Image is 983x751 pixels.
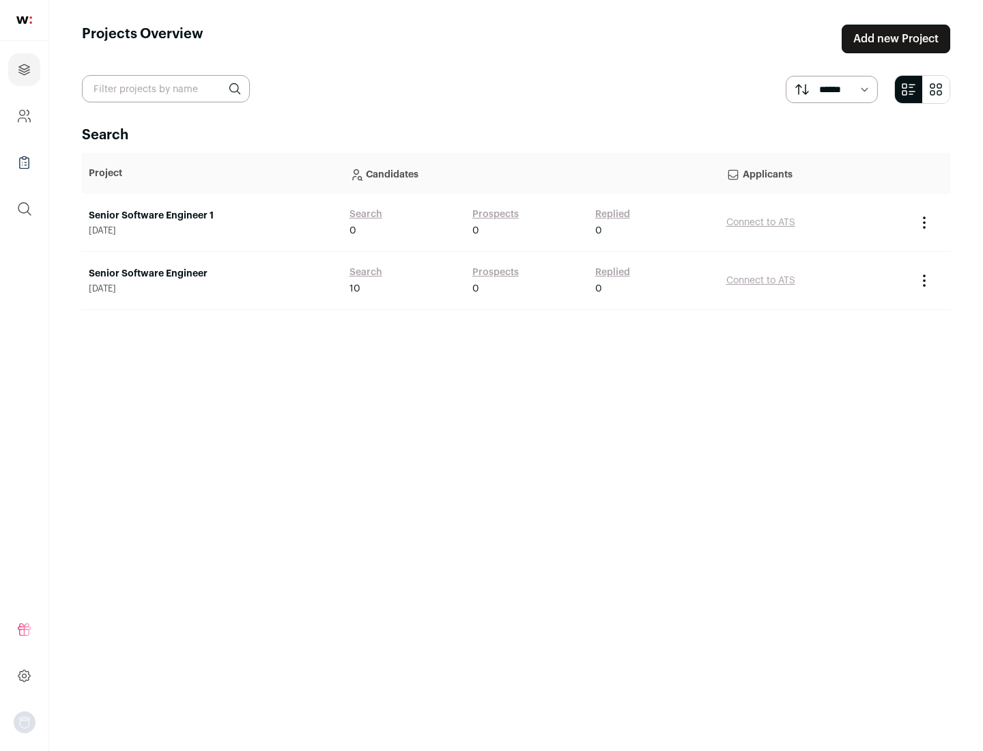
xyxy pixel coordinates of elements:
[595,208,630,221] a: Replied
[14,711,35,733] button: Open dropdown
[350,160,713,187] p: Candidates
[726,218,795,227] a: Connect to ATS
[82,75,250,102] input: Filter projects by name
[350,266,382,279] a: Search
[89,167,336,180] p: Project
[8,146,40,179] a: Company Lists
[89,267,336,281] a: Senior Software Engineer
[472,208,519,221] a: Prospects
[472,266,519,279] a: Prospects
[595,266,630,279] a: Replied
[14,711,35,733] img: nopic.png
[16,16,32,24] img: wellfound-shorthand-0d5821cbd27db2630d0214b213865d53afaa358527fdda9d0ea32b1df1b89c2c.svg
[8,100,40,132] a: Company and ATS Settings
[89,225,336,236] span: [DATE]
[726,160,902,187] p: Applicants
[82,126,950,145] h2: Search
[842,25,950,53] a: Add new Project
[350,224,356,238] span: 0
[472,282,479,296] span: 0
[595,224,602,238] span: 0
[472,224,479,238] span: 0
[916,214,932,231] button: Project Actions
[89,209,336,223] a: Senior Software Engineer 1
[8,53,40,86] a: Projects
[726,276,795,285] a: Connect to ATS
[350,208,382,221] a: Search
[82,25,203,53] h1: Projects Overview
[89,283,336,294] span: [DATE]
[916,272,932,289] button: Project Actions
[350,282,360,296] span: 10
[595,282,602,296] span: 0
